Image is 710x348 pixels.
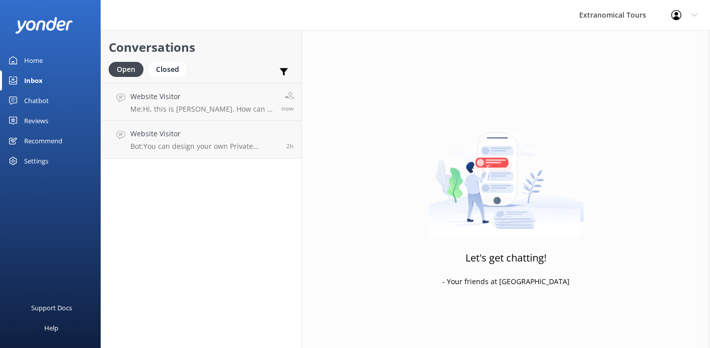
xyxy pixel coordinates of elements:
[109,62,143,77] div: Open
[101,83,301,121] a: Website VisitorMe:Hi, this is [PERSON_NAME]. How can I help you?now
[130,128,279,139] h4: Website Visitor
[101,121,301,158] a: Website VisitorBot:You can design your own Private Yosemite One Day Tour, which includes highligh...
[109,63,148,74] a: Open
[24,91,49,111] div: Chatbot
[428,111,584,237] img: artwork of a man stealing a conversation from at giant smartphone
[15,17,73,34] img: yonder-white-logo.png
[109,38,294,57] h2: Conversations
[31,298,72,318] div: Support Docs
[281,104,294,113] span: Aug 24 2025 12:31pm (UTC -07:00) America/Tijuana
[148,63,192,74] a: Closed
[24,131,62,151] div: Recommend
[442,276,570,287] p: - Your friends at [GEOGRAPHIC_DATA]
[465,250,546,266] h3: Let's get chatting!
[44,318,58,338] div: Help
[130,105,274,114] p: Me: Hi, this is [PERSON_NAME]. How can I help you?
[24,50,43,70] div: Home
[24,70,43,91] div: Inbox
[24,111,48,131] div: Reviews
[130,142,279,151] p: Bot: You can design your own Private Yosemite One Day Tour, which includes highlights such as Hal...
[24,151,48,171] div: Settings
[130,91,274,102] h4: Website Visitor
[148,62,187,77] div: Closed
[286,142,294,150] span: Aug 24 2025 10:20am (UTC -07:00) America/Tijuana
